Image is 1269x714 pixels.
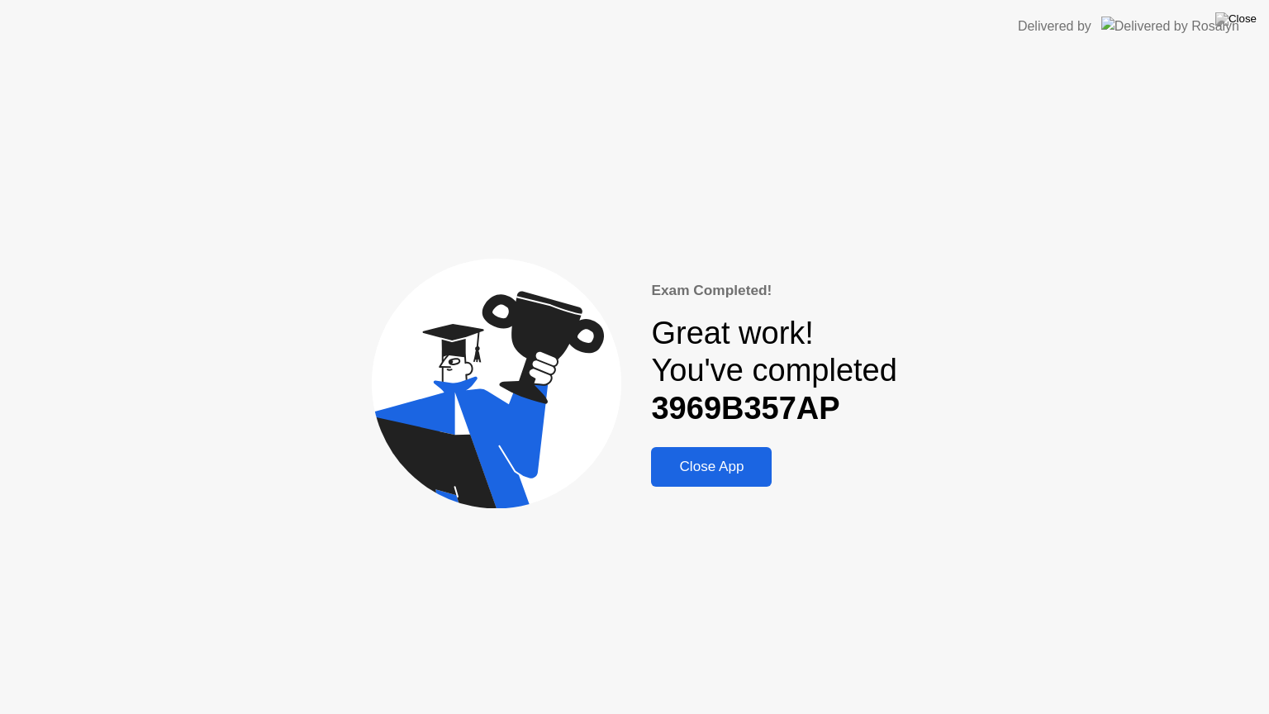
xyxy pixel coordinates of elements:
[651,315,896,428] div: Great work! You've completed
[1101,17,1239,36] img: Delivered by Rosalyn
[651,391,839,426] b: 3969B357AP
[651,447,772,487] button: Close App
[1018,17,1091,36] div: Delivered by
[651,280,896,302] div: Exam Completed!
[656,459,767,475] div: Close App
[1215,12,1257,26] img: Close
